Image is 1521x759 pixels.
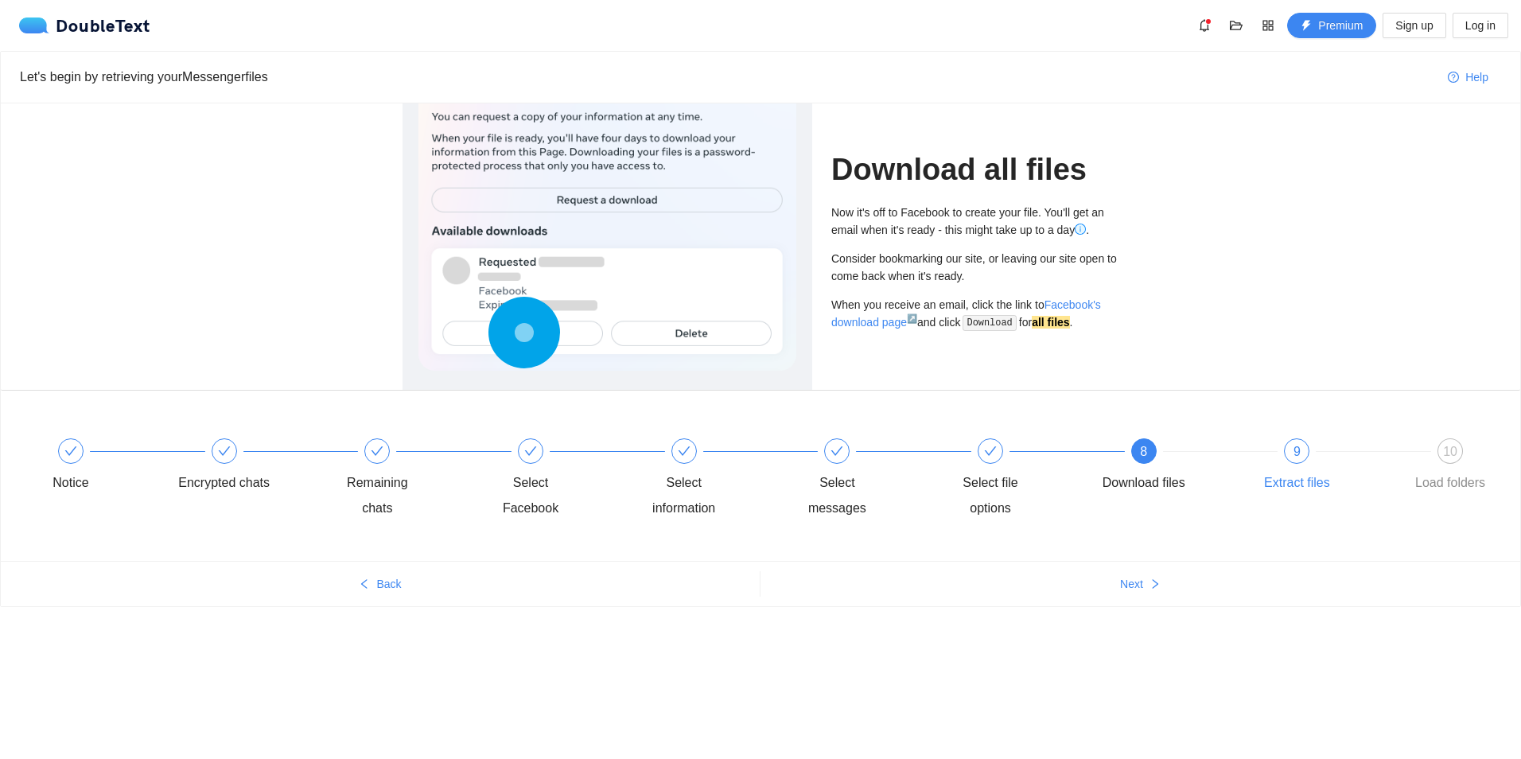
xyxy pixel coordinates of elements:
div: Select Facebook [484,438,638,521]
div: DoubleText [19,18,150,33]
div: Encrypted chats [178,470,270,496]
img: logo [19,18,56,33]
span: Log in [1465,17,1496,34]
div: 9Extract files [1251,438,1404,496]
button: bell [1192,13,1217,38]
div: Let's begin by retrieving your Messenger files [20,67,1435,87]
div: Download files [1103,470,1185,496]
span: 8 [1140,445,1147,458]
code: Download [963,315,1017,331]
span: right [1150,578,1161,591]
span: question-circle [1448,72,1459,84]
button: leftBack [1,571,760,597]
div: Now it's off to Facebook to create your file. You'll get an email when it's ready - this might ta... [831,204,1118,239]
span: thunderbolt [1301,20,1312,33]
div: Remaining chats [331,438,484,521]
div: 8Download files [1098,438,1251,496]
a: logoDoubleText [19,18,150,33]
div: Select file options [944,438,1098,521]
span: Next [1120,575,1143,593]
div: 10Load folders [1404,438,1496,496]
span: check [64,445,77,457]
div: Select messages [791,470,883,521]
div: Select Facebook [484,470,577,521]
span: Back [376,575,401,593]
button: thunderboltPremium [1287,13,1376,38]
button: Sign up [1383,13,1445,38]
span: check [678,445,690,457]
div: Encrypted chats [178,438,332,496]
span: appstore [1256,19,1280,32]
span: 10 [1443,445,1457,458]
span: check [218,445,231,457]
span: 9 [1293,445,1301,458]
sup: ↗ [907,313,917,323]
span: Help [1465,68,1488,86]
span: bell [1192,19,1216,32]
div: Notice [53,470,88,496]
a: Facebook's download page↗ [831,298,1101,329]
span: check [371,445,383,457]
span: check [524,445,537,457]
div: Notice [25,438,178,496]
span: check [984,445,997,457]
span: left [359,578,370,591]
h1: Download all files [831,151,1118,189]
strong: all files [1032,316,1069,329]
div: Extract files [1264,470,1330,496]
button: Log in [1453,13,1508,38]
span: info-circle [1075,224,1086,235]
button: appstore [1255,13,1281,38]
div: Select file options [944,470,1037,521]
span: Sign up [1395,17,1433,34]
div: Select information [638,470,730,521]
span: check [831,445,843,457]
button: question-circleHelp [1435,64,1501,90]
div: Consider bookmarking our site, or leaving our site open to come back when it's ready. [831,250,1118,285]
span: Premium [1318,17,1363,34]
button: Nextright [760,571,1520,597]
div: Remaining chats [331,470,423,521]
div: Select messages [791,438,944,521]
div: Select information [638,438,792,521]
button: folder-open [1223,13,1249,38]
div: Load folders [1415,470,1485,496]
span: folder-open [1224,19,1248,32]
div: When you receive an email, click the link to and click for . [831,296,1118,332]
